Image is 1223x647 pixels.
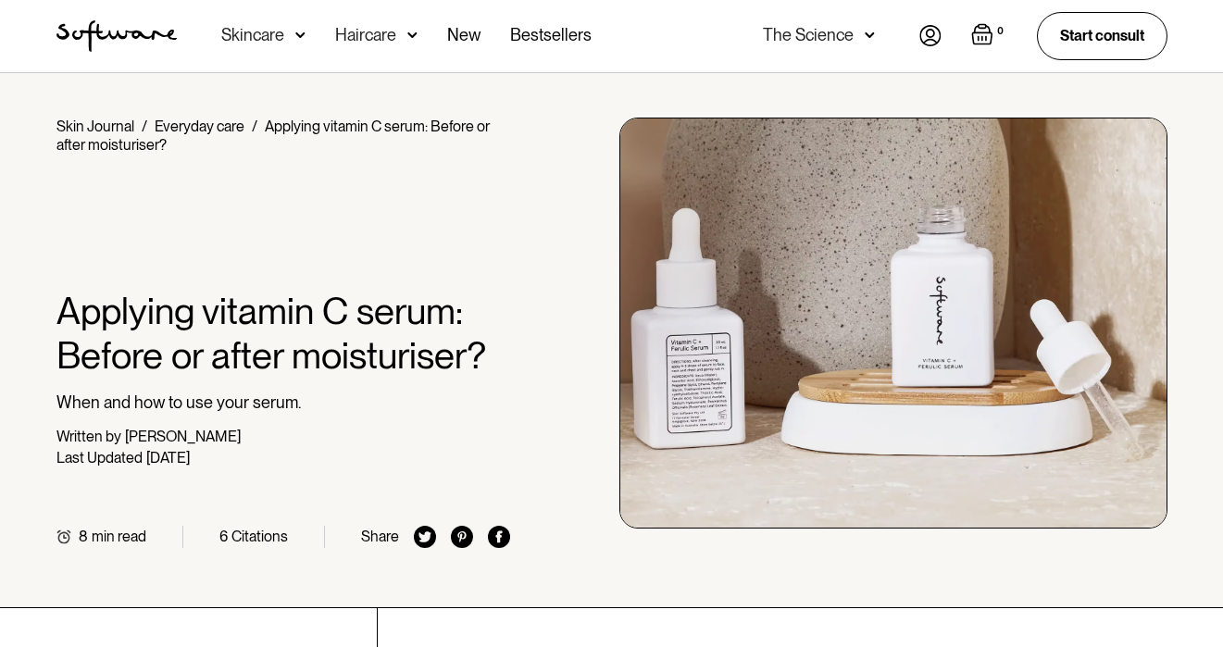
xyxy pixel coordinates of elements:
[252,118,257,135] div: /
[221,26,284,44] div: Skincare
[865,26,875,44] img: arrow down
[56,449,143,467] div: Last Updated
[1037,12,1167,59] a: Start consult
[414,526,436,548] img: twitter icon
[56,289,511,378] h1: Applying vitamin C serum: Before or after moisturiser?
[56,20,177,52] a: home
[56,428,121,445] div: Written by
[488,526,510,548] img: facebook icon
[79,528,88,545] div: 8
[993,23,1007,40] div: 0
[407,26,418,44] img: arrow down
[146,449,190,467] div: [DATE]
[56,392,511,413] p: When and how to use your serum.
[763,26,854,44] div: The Science
[92,528,146,545] div: min read
[142,118,147,135] div: /
[295,26,306,44] img: arrow down
[451,526,473,548] img: pinterest icon
[219,528,228,545] div: 6
[56,118,134,135] a: Skin Journal
[335,26,396,44] div: Haircare
[125,428,241,445] div: [PERSON_NAME]
[231,528,288,545] div: Citations
[56,118,490,154] div: Applying vitamin C serum: Before or after moisturiser?
[361,528,399,545] div: Share
[155,118,244,135] a: Everyday care
[56,20,177,52] img: Software Logo
[971,23,1007,49] a: Open empty cart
